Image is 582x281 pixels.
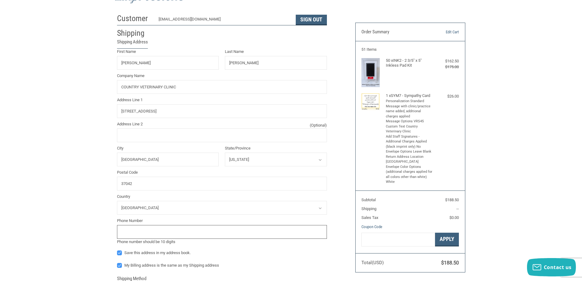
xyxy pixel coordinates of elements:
a: Edit Cart [428,29,459,35]
label: Address Line 2 [117,121,327,127]
li: Add Staff Signatures - Additional Charges Applied (black imprint only) No [386,134,433,150]
li: Custom Text Country Veterinary Clinic [386,124,433,134]
span: $188.50 [441,260,459,266]
label: Postal Code [117,169,327,176]
input: Gift Certificate or Coupon Code [361,233,435,246]
label: Address Line 1 [117,97,327,103]
label: City [117,145,219,151]
label: My Billing address is the same as my Shipping address [117,263,327,268]
span: Shipping [361,206,376,211]
h3: 51 Items [361,47,459,52]
span: $0.00 [449,215,459,220]
a: Coupon Code [361,224,382,229]
h3: Order Summary [361,29,428,35]
button: Contact us [527,258,576,276]
span: Sales Tax [361,215,378,220]
button: Sign Out [296,15,327,25]
li: Message Options VRS45 [386,119,433,124]
span: -- [456,206,459,211]
label: Company Name [117,73,327,79]
li: Envelope Color Options (additional charges applied for all colors other than white) White [386,165,433,185]
h4: 50 x INK2 - 2 3/5" x 5" Inkless Pad Kit [386,58,433,68]
label: State/Province [225,145,327,151]
label: Country [117,194,327,200]
span: Subtotal [361,198,376,202]
h2: Customer [117,13,153,24]
h2: Shipping [117,28,153,38]
span: Total (USD) [361,260,384,265]
button: Apply [435,233,459,246]
label: Phone Number [117,218,327,224]
span: $188.50 [445,198,459,202]
div: $26.00 [434,93,459,99]
legend: Shipping Address [117,39,148,49]
div: Phone number should be 10 digits [117,239,327,245]
div: $162.50 [434,58,459,64]
label: Save this address in my address book. [117,250,327,255]
label: First Name [117,49,219,55]
h4: 1 x SYM7 - Sympathy Card [386,93,433,98]
label: Last Name [225,49,327,55]
li: Personalization Standard Message with clinic/practice name added, additional charges applied [386,99,433,119]
li: Return Address Location [GEOGRAPHIC_DATA] [386,154,433,165]
span: Contact us [544,264,572,271]
div: [EMAIL_ADDRESS][DOMAIN_NAME] [159,16,290,25]
div: $175.00 [434,64,459,70]
li: Envelope Options Leave Blank [386,149,433,154]
small: (Optional) [310,122,327,128]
